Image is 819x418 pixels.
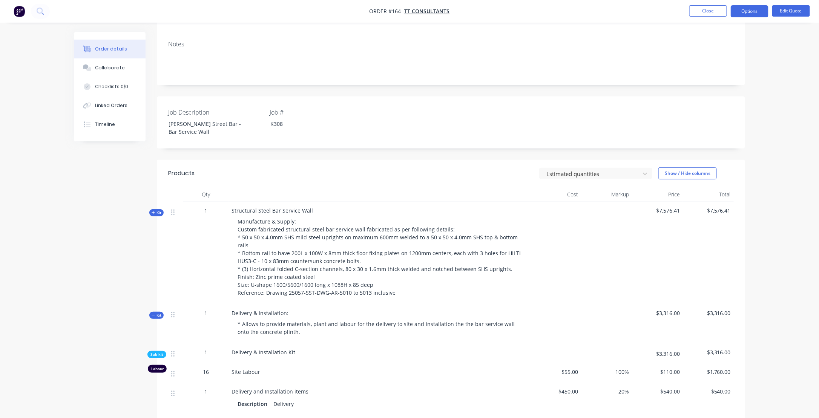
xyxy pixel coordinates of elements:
[658,167,717,179] button: Show / Hide columns
[204,348,207,356] span: 1
[264,118,359,129] div: K308
[731,5,768,17] button: Options
[238,218,522,296] span: Manufacture & Supply: Custom fabricated structural steel bar service wall fabricated as per follo...
[635,387,680,395] span: $540.00
[533,368,578,376] span: $55.00
[238,320,516,335] span: * Allows to provide materials, plant and labour for the delivery to site and installation the the...
[772,5,810,17] button: Edit Quote
[632,187,683,202] div: Price
[584,368,629,376] span: 100%
[635,207,680,214] span: $7,576.41
[686,207,731,214] span: $7,576.41
[405,8,450,15] a: TT Consultants
[686,368,731,376] span: $1,760.00
[635,350,680,358] span: $3,316.00
[74,40,146,58] button: Order details
[204,207,207,214] span: 1
[168,169,195,178] div: Products
[581,187,632,202] div: Markup
[74,77,146,96] button: Checklists 0/0
[232,388,308,395] span: Delivery and Installation items
[232,368,260,375] span: Site Labour
[232,349,295,356] span: Delivery & Installation Kit
[232,207,313,214] span: Structural Steel Bar Service Wall
[95,83,128,90] div: Checklists 0/0
[168,108,262,117] label: Job Description
[149,312,164,319] button: Kit
[95,64,125,71] div: Collaborate
[686,348,731,356] span: $3,316.00
[683,187,734,202] div: Total
[74,58,146,77] button: Collaborate
[584,387,629,395] span: 20%
[370,8,405,15] span: Order #164 -
[149,209,164,216] button: Kit
[163,118,257,137] div: [PERSON_NAME] Street Bar - Bar Service Wall
[232,309,288,317] span: Delivery & Installation:
[168,41,734,48] div: Notes
[150,352,163,357] span: Sub-kit
[152,210,161,216] span: Kit
[270,398,297,409] div: Delivery
[14,6,25,17] img: Factory
[95,102,127,109] div: Linked Orders
[74,96,146,115] button: Linked Orders
[152,312,161,318] span: Kit
[635,309,680,317] span: $3,316.00
[148,365,167,373] div: Labour
[238,398,270,409] div: Description
[689,5,727,17] button: Close
[95,46,127,52] div: Order details
[686,387,731,395] span: $540.00
[204,387,207,395] span: 1
[74,115,146,134] button: Timeline
[204,309,207,317] span: 1
[686,309,731,317] span: $3,316.00
[270,108,364,117] label: Job #
[533,387,578,395] span: $450.00
[183,187,229,202] div: Qty
[635,368,680,376] span: $110.00
[95,121,115,128] div: Timeline
[530,187,581,202] div: Cost
[203,368,209,376] span: 16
